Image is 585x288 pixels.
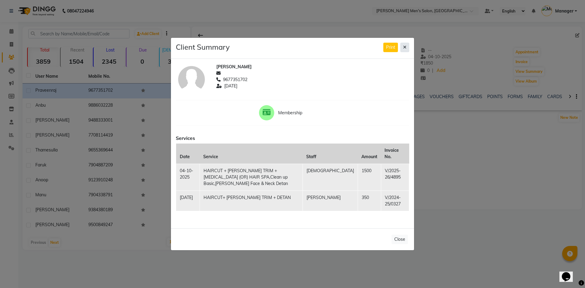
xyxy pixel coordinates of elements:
td: HAIRCUT+ [PERSON_NAME] TRIM + DETAN [200,191,303,211]
th: Date [176,144,200,164]
th: Staff [303,144,358,164]
th: Invoice No. [381,144,409,164]
iframe: chat widget [559,264,579,282]
span: [PERSON_NAME] [216,64,252,70]
td: 1500 [358,164,381,191]
button: Print [383,43,398,52]
td: V/2024-25/0327 [381,191,409,211]
th: Service [200,144,303,164]
td: 350 [358,191,381,211]
td: 04-10-2025 [176,164,200,191]
th: Amount [358,144,381,164]
h6: Services [176,135,409,141]
span: 9677351702 [223,76,247,83]
h4: Client Summary [176,43,230,52]
td: [DEMOGRAPHIC_DATA] [303,164,358,191]
td: HAIRCUT + [PERSON_NAME] TRIM + [MEDICAL_DATA] (OR) HAIR SPA,Clean up Basic,[PERSON_NAME] Face & N... [200,164,303,191]
button: Close [392,235,408,244]
td: V/2025-26/4895 [381,164,409,191]
td: [PERSON_NAME] [303,191,358,211]
span: [DATE] [224,83,237,89]
td: [DATE] [176,191,200,211]
span: Membership [278,110,326,116]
